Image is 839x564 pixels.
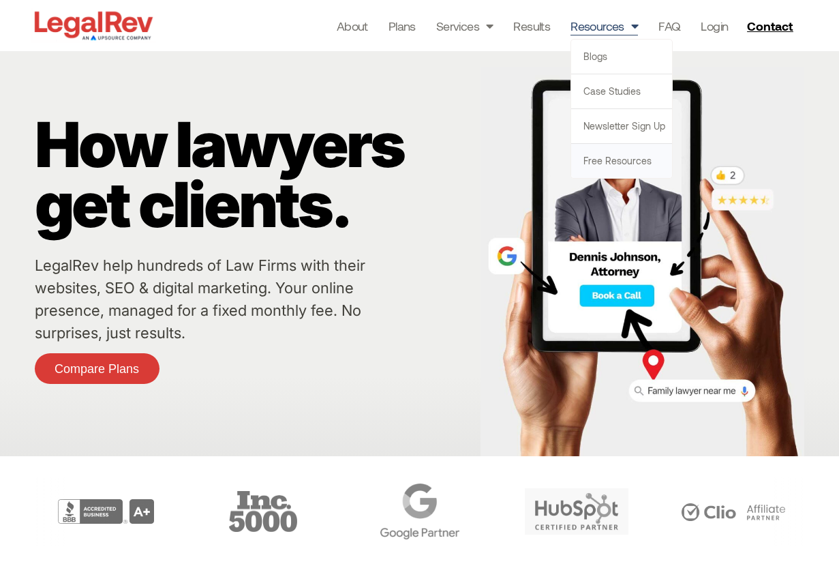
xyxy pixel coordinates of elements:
a: Services [436,16,493,35]
div: 5 / 6 [502,477,652,546]
a: LegalRev help hundreds of Law Firms with their websites, SEO & digital marketing. Your online pre... [35,256,365,342]
div: Carousel [31,477,808,546]
div: 2 / 6 [31,477,181,546]
span: Contact [747,20,793,32]
div: 6 / 6 [658,477,808,546]
a: Blogs [571,40,672,74]
ul: Resources [570,39,673,179]
a: Contact [742,15,802,37]
a: Plans [388,16,416,35]
a: Case Studies [571,74,672,108]
div: 3 / 6 [188,477,338,546]
a: Free Resources [571,144,672,178]
a: Login [701,16,728,35]
a: Newsletter sign up [571,109,672,143]
a: Results [513,16,550,35]
a: About [337,16,368,35]
div: 4 / 6 [345,477,495,546]
span: Compare Plans [55,363,139,375]
nav: Menu [337,16,729,35]
p: How lawyers get clients. [35,115,474,235]
a: Resources [570,16,638,35]
a: Compare Plans [35,353,159,384]
a: FAQ [658,16,680,35]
